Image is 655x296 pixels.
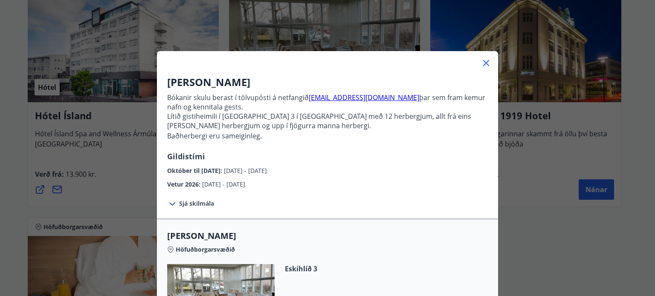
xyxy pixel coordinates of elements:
[167,112,488,141] p: Lítið gistiheimili í [GEOGRAPHIC_DATA] 3 í [GEOGRAPHIC_DATA] með 12 herbergjum, allt frá eins [PE...
[285,264,385,273] span: Eskihlíð 3
[202,180,245,188] span: [DATE] - [DATE]
[167,151,205,161] span: Gildistími
[179,199,214,208] span: Sjá skilmála
[309,93,419,102] a: [EMAIL_ADDRESS][DOMAIN_NAME]
[167,75,488,89] h3: [PERSON_NAME]
[167,230,488,242] span: [PERSON_NAME]
[167,167,224,175] span: Október til [DATE] :
[167,180,202,188] span: Vetur 2026 :
[167,93,488,112] p: Bókanir skulu berast í tölvupósti á netfangið þar sem fram kemur nafn og kennitala gests.
[176,245,235,254] span: Höfuðborgarsvæðið
[224,167,267,175] span: [DATE] - [DATE]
